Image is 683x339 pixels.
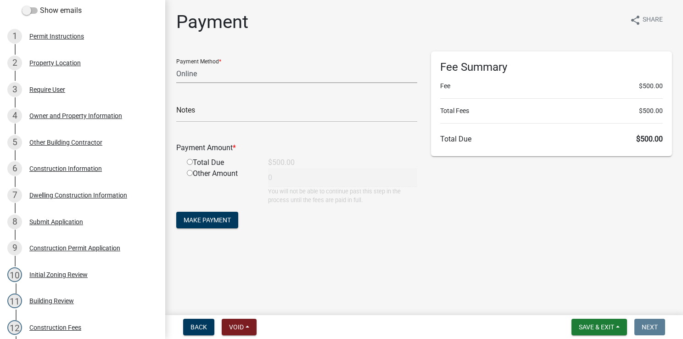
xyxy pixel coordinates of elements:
[440,135,663,143] h6: Total Due
[29,33,84,40] div: Permit Instructions
[7,267,22,282] div: 10
[29,219,83,225] div: Submit Application
[190,323,207,331] span: Back
[7,215,22,229] div: 8
[636,135,663,143] span: $500.00
[180,168,261,204] div: Other Amount
[7,108,22,123] div: 4
[639,81,663,91] span: $500.00
[643,15,663,26] span: Share
[29,86,65,93] div: Require User
[634,319,665,335] button: Next
[22,5,82,16] label: Show emails
[183,319,214,335] button: Back
[29,60,81,66] div: Property Location
[29,113,122,119] div: Owner and Property Information
[7,188,22,203] div: 7
[7,294,22,308] div: 11
[440,81,663,91] li: Fee
[184,216,231,224] span: Make Payment
[440,106,663,116] li: Total Fees
[29,271,88,278] div: Initial Zoning Review
[29,245,120,251] div: Construction Permit Application
[169,142,424,153] div: Payment Amount
[7,82,22,97] div: 3
[176,212,238,228] button: Make Payment
[29,192,127,198] div: Dwelling Construction Information
[29,298,74,304] div: Building Review
[440,61,663,74] h6: Fee Summary
[7,29,22,44] div: 1
[630,15,641,26] i: share
[29,139,102,146] div: Other Building Contractor
[642,323,658,331] span: Next
[29,165,102,172] div: Construction Information
[639,106,663,116] span: $500.00
[222,319,257,335] button: Void
[29,324,81,331] div: Construction Fees
[571,319,627,335] button: Save & Exit
[7,161,22,176] div: 6
[180,157,261,168] div: Total Due
[176,11,248,33] h1: Payment
[579,323,614,331] span: Save & Exit
[7,241,22,255] div: 9
[7,135,22,150] div: 5
[622,11,670,29] button: shareShare
[7,56,22,70] div: 2
[7,320,22,335] div: 12
[229,323,244,331] span: Void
